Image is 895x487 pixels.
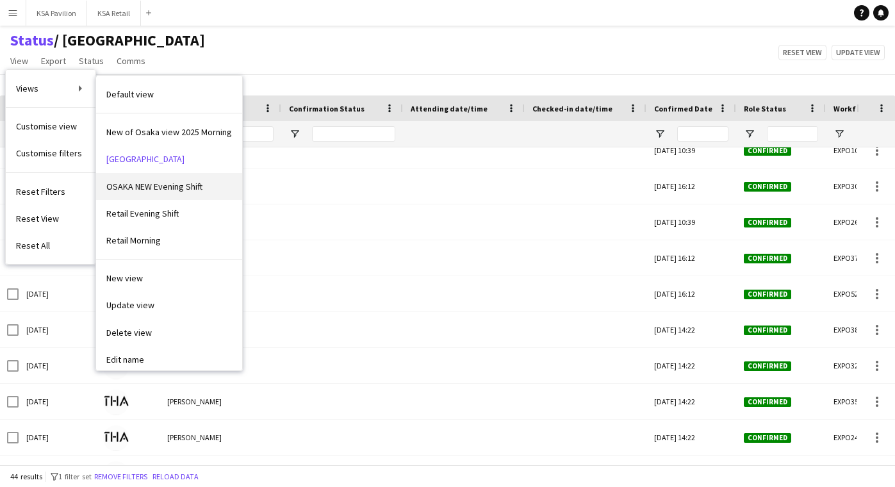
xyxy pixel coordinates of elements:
[646,348,736,383] div: [DATE] 14:22
[96,346,242,373] a: undefined
[16,240,50,251] span: Reset All
[41,55,66,67] span: Export
[411,104,488,113] span: Attending date/time
[6,113,95,140] a: Customise view
[19,276,95,311] div: [DATE]
[74,53,109,69] a: Status
[646,169,736,204] div: [DATE] 16:12
[167,397,222,406] span: [PERSON_NAME]
[106,88,154,100] span: Default view
[10,31,54,50] a: Status
[111,53,151,69] a: Comms
[654,104,712,113] span: Confirmed Date
[36,53,71,69] a: Export
[54,31,205,50] span: OSAKA
[778,45,826,60] button: Reset view
[106,327,152,338] span: Delete view
[744,361,791,371] span: Confirmed
[6,232,95,259] a: Reset All
[106,126,232,138] span: New of Osaka view 2025 Morning
[833,104,881,113] span: Workforce ID
[744,433,791,443] span: Confirmed
[96,81,242,108] a: undefined
[646,133,736,168] div: [DATE] 10:39
[10,55,28,67] span: View
[832,45,885,60] button: Update view
[96,265,242,292] a: undefined
[312,126,395,142] input: Confirmation Status Filter Input
[106,153,185,165] span: [GEOGRAPHIC_DATA]
[16,83,38,94] span: Views
[6,178,95,205] a: Reset Filters
[117,55,145,67] span: Comms
[96,173,242,200] a: undefined
[103,461,129,487] img: Kazuha Sumino
[103,425,129,451] img: Fumiyo CHINEN
[106,235,161,246] span: Retail Morning
[744,218,791,227] span: Confirmed
[744,326,791,335] span: Confirmed
[6,140,95,167] a: Customise filters
[19,384,95,419] div: [DATE]
[646,384,736,419] div: [DATE] 14:22
[744,254,791,263] span: Confirmed
[646,204,736,240] div: [DATE] 10:39
[289,128,300,140] button: Open Filter Menu
[767,126,818,142] input: Role Status Filter Input
[19,312,95,347] div: [DATE]
[744,146,791,156] span: Confirmed
[744,290,791,299] span: Confirmed
[96,227,242,254] a: undefined
[103,390,129,415] img: Sachiko KATO
[744,128,755,140] button: Open Filter Menu
[744,182,791,192] span: Confirmed
[6,205,95,232] a: Reset View
[92,470,150,484] button: Remove filters
[16,213,59,224] span: Reset View
[654,128,666,140] button: Open Filter Menu
[532,104,612,113] span: Checked-in date/time
[744,397,791,407] span: Confirmed
[96,292,242,318] a: undefined
[79,55,104,67] span: Status
[87,1,141,26] button: KSA Retail
[19,348,95,383] div: [DATE]
[96,319,242,346] a: undefined
[646,420,736,455] div: [DATE] 14:22
[26,1,87,26] button: KSA Pavilion
[150,470,201,484] button: Reload data
[744,104,786,113] span: Role Status
[96,145,242,172] a: undefined
[167,433,222,442] span: [PERSON_NAME]
[106,208,179,219] span: Retail Evening Shift
[106,272,143,284] span: New view
[106,299,154,311] span: Update view
[106,181,202,192] span: OSAKA NEW Evening Shift
[289,104,365,113] span: Confirmation Status
[6,75,95,102] a: Views
[16,147,82,159] span: Customise filters
[19,420,95,455] div: [DATE]
[106,354,144,365] span: Edit name
[646,312,736,347] div: [DATE] 14:22
[16,120,77,132] span: Customise view
[833,128,845,140] button: Open Filter Menu
[16,186,65,197] span: Reset Filters
[96,119,242,145] a: undefined
[646,276,736,311] div: [DATE] 16:12
[677,126,728,142] input: Confirmed Date Filter Input
[646,240,736,276] div: [DATE] 16:12
[5,53,33,69] a: View
[58,472,92,481] span: 1 filter set
[96,200,242,227] a: undefined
